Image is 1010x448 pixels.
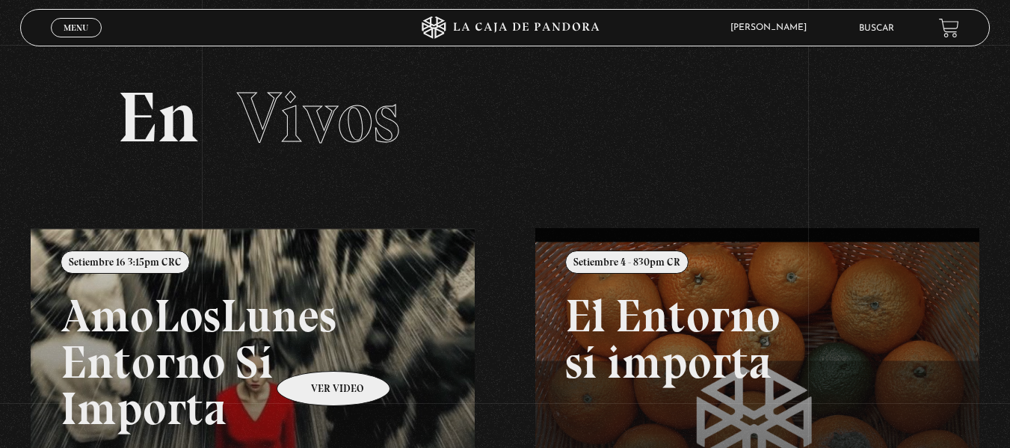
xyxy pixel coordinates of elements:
h2: En [117,82,893,153]
span: [PERSON_NAME] [723,23,822,32]
span: Cerrar [58,36,93,46]
span: Vivos [237,75,400,160]
a: Buscar [859,24,894,33]
a: View your shopping cart [939,17,959,37]
span: Menu [64,23,88,32]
